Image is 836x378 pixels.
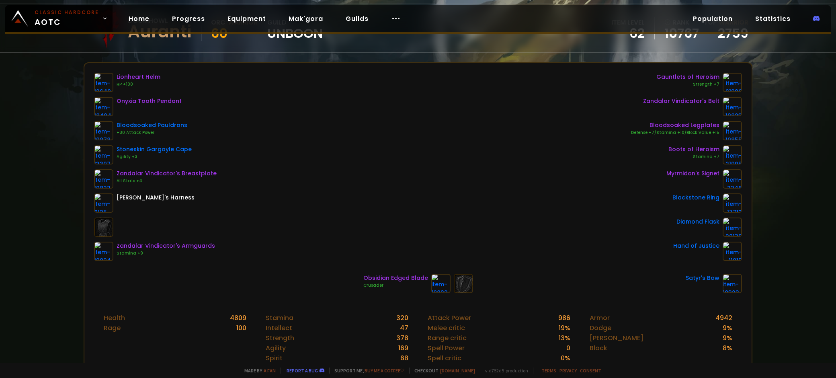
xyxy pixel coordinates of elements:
[715,313,732,323] div: 4942
[94,145,113,164] img: item-13397
[566,343,570,353] div: 0
[656,81,719,88] div: Strength +7
[664,27,699,39] a: 10767
[117,169,217,178] div: Zandalar Vindicator's Breastplate
[558,313,570,323] div: 986
[396,333,408,343] div: 378
[5,5,113,32] a: Classic HardcoreAOTC
[94,73,113,92] img: item-12640
[117,129,187,136] div: +30 Attack Power
[230,313,246,323] div: 4809
[35,9,99,16] small: Classic Hardcore
[128,26,191,38] div: Auranti
[559,323,570,333] div: 19 %
[676,218,719,226] div: Diamond Flask
[590,313,610,323] div: Armor
[117,250,215,257] div: Stamina +9
[590,343,607,353] div: Block
[240,368,276,374] span: Made by
[94,121,113,140] img: item-19878
[559,368,577,374] a: Privacy
[723,274,742,293] img: item-18323
[723,242,742,261] img: item-11815
[643,97,719,105] div: Zandalar Vindicator's Belt
[541,368,556,374] a: Terms
[35,9,99,28] span: AOTC
[104,313,125,323] div: Health
[428,343,465,353] div: Spell Power
[287,368,318,374] a: Report a bug
[409,368,475,374] span: Checkout
[440,368,475,374] a: [DOMAIN_NAME]
[590,323,611,333] div: Dodge
[122,10,156,27] a: Home
[266,313,293,323] div: Stamina
[398,343,408,353] div: 169
[672,193,719,202] div: Blackstone Ring
[480,368,528,374] span: v. d752d5 - production
[266,343,286,353] div: Agility
[104,323,121,333] div: Rage
[236,323,246,333] div: 100
[117,242,215,250] div: Zandalar Vindicator's Armguards
[561,353,570,363] div: 0 %
[723,169,742,189] img: item-2246
[166,10,211,27] a: Progress
[431,274,451,293] img: item-18822
[117,73,160,81] div: Lionheart Helm
[264,368,276,374] a: a fan
[266,353,283,363] div: Spirit
[365,368,404,374] a: Buy me a coffee
[723,121,742,140] img: item-19855
[117,145,192,154] div: Stoneskin Gargoyle Cape
[94,97,113,116] img: item-18404
[329,368,404,374] span: Support me,
[117,97,182,105] div: Onyxia Tooth Pendant
[590,333,643,343] div: [PERSON_NAME]
[428,353,461,363] div: Spell critic
[428,323,465,333] div: Melee critic
[266,333,294,343] div: Strength
[363,274,428,282] div: Obsidian Edged Blade
[282,10,330,27] a: Mak'gora
[656,73,719,81] div: Gauntlets of Heroism
[723,73,742,92] img: item-21998
[117,154,192,160] div: Agility +3
[339,10,375,27] a: Guilds
[723,333,732,343] div: 9 %
[723,97,742,116] img: item-19823
[400,323,408,333] div: 47
[559,333,570,343] div: 13 %
[117,81,160,88] div: HP +100
[428,313,471,323] div: Attack Power
[686,10,739,27] a: Population
[668,145,719,154] div: Boots of Heroism
[266,323,292,333] div: Intellect
[396,313,408,323] div: 320
[267,27,323,39] span: Unboon
[723,193,742,213] img: item-17713
[94,169,113,189] img: item-19822
[631,121,719,129] div: Bloodsoaked Legplates
[749,10,797,27] a: Statistics
[686,274,719,282] div: Satyr's Bow
[428,333,467,343] div: Range critic
[668,154,719,160] div: Stamina +7
[723,218,742,237] img: item-20130
[117,178,217,184] div: All Stats +4
[117,121,187,129] div: Bloodsoaked Pauldrons
[400,353,408,363] div: 68
[723,145,742,164] img: item-21995
[723,323,732,333] div: 9 %
[117,193,195,202] div: [PERSON_NAME]'s Harness
[267,17,323,39] div: guild
[221,10,273,27] a: Equipment
[723,343,732,353] div: 8 %
[94,242,113,261] img: item-19824
[666,169,719,178] div: Myrmidon's Signet
[94,193,113,213] img: item-6125
[631,129,719,136] div: Defense +7/Stamina +10/Block Value +15
[363,282,428,289] div: Crusader
[673,242,719,250] div: Hand of Justice
[580,368,601,374] a: Consent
